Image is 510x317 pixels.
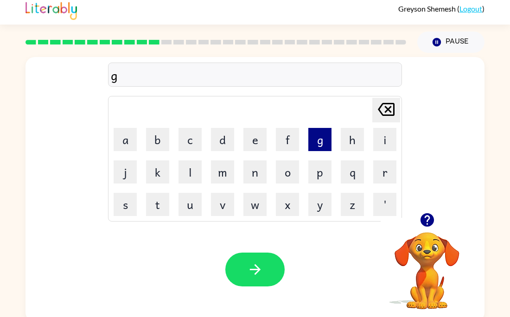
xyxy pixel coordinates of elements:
button: h [341,128,364,151]
div: ( ) [398,4,484,13]
button: Pause [417,32,484,53]
button: n [243,160,267,184]
button: a [114,128,137,151]
button: o [276,160,299,184]
button: ' [373,193,396,216]
button: d [211,128,234,151]
button: g [308,128,331,151]
button: b [146,128,169,151]
button: e [243,128,267,151]
button: k [146,160,169,184]
button: p [308,160,331,184]
video: Your browser must support playing .mp4 files to use Literably. Please try using another browser. [381,218,473,311]
button: j [114,160,137,184]
button: t [146,193,169,216]
button: s [114,193,137,216]
button: q [341,160,364,184]
button: v [211,193,234,216]
button: l [178,160,202,184]
button: m [211,160,234,184]
button: i [373,128,396,151]
button: y [308,193,331,216]
button: c [178,128,202,151]
button: r [373,160,396,184]
button: z [341,193,364,216]
button: f [276,128,299,151]
div: g [111,65,399,85]
button: w [243,193,267,216]
span: Greyson Shemesh [398,4,457,13]
a: Logout [459,4,482,13]
button: u [178,193,202,216]
button: x [276,193,299,216]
